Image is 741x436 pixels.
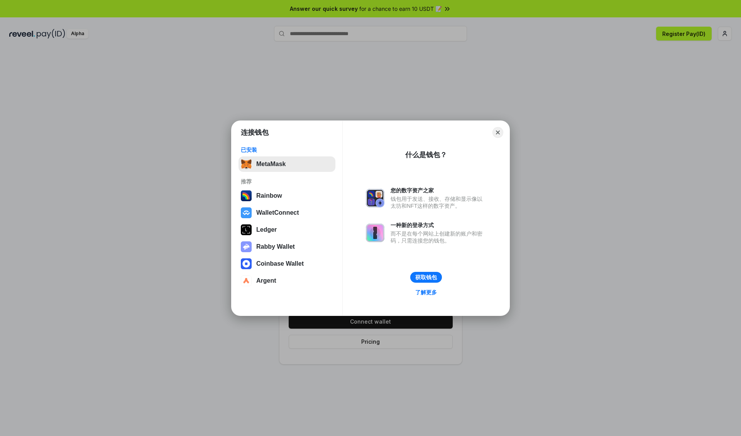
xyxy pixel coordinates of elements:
[239,156,335,172] button: MetaMask
[241,258,252,269] img: svg+xml,%3Csvg%20width%3D%2228%22%20height%3D%2228%22%20viewBox%3D%220%200%2028%2028%22%20fill%3D...
[366,224,384,242] img: svg+xml,%3Csvg%20xmlns%3D%22http%3A%2F%2Fwww.w3.org%2F2000%2Fsvg%22%20fill%3D%22none%22%20viewBox...
[256,161,286,168] div: MetaMask
[239,205,335,221] button: WalletConnect
[241,224,252,235] img: svg+xml,%3Csvg%20xmlns%3D%22http%3A%2F%2Fwww.w3.org%2F2000%2Fsvg%22%20width%3D%2228%22%20height%3...
[256,192,282,199] div: Rainbow
[410,272,442,283] button: 获取钱包
[391,195,486,209] div: 钱包用于发送、接收、存储和显示像以太坊和NFT这样的数字资产。
[256,260,304,267] div: Coinbase Wallet
[391,222,486,229] div: 一种新的登录方式
[239,222,335,238] button: Ledger
[411,287,442,297] a: 了解更多
[239,256,335,271] button: Coinbase Wallet
[415,289,437,296] div: 了解更多
[241,190,252,201] img: svg+xml,%3Csvg%20width%3D%22120%22%20height%3D%22120%22%20viewBox%3D%220%200%20120%20120%22%20fil...
[391,230,486,244] div: 而不是在每个网站上创建新的账户和密码，只需连接您的钱包。
[415,274,437,281] div: 获取钱包
[241,275,252,286] img: svg+xml,%3Csvg%20width%3D%2228%22%20height%3D%2228%22%20viewBox%3D%220%200%2028%2028%22%20fill%3D...
[366,189,384,207] img: svg+xml,%3Csvg%20xmlns%3D%22http%3A%2F%2Fwww.w3.org%2F2000%2Fsvg%22%20fill%3D%22none%22%20viewBox...
[256,277,276,284] div: Argent
[239,273,335,288] button: Argent
[391,187,486,194] div: 您的数字资产之家
[492,127,503,138] button: Close
[239,188,335,204] button: Rainbow
[241,128,269,137] h1: 连接钱包
[241,178,333,185] div: 推荐
[241,207,252,218] img: svg+xml,%3Csvg%20width%3D%2228%22%20height%3D%2228%22%20viewBox%3D%220%200%2028%2028%22%20fill%3D...
[241,241,252,252] img: svg+xml,%3Csvg%20xmlns%3D%22http%3A%2F%2Fwww.w3.org%2F2000%2Fsvg%22%20fill%3D%22none%22%20viewBox...
[241,146,333,153] div: 已安装
[241,159,252,170] img: svg+xml,%3Csvg%20fill%3D%22none%22%20height%3D%2233%22%20viewBox%3D%220%200%2035%2033%22%20width%...
[405,150,447,159] div: 什么是钱包？
[256,209,299,216] div: WalletConnect
[256,226,277,233] div: Ledger
[239,239,335,254] button: Rabby Wallet
[256,243,295,250] div: Rabby Wallet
